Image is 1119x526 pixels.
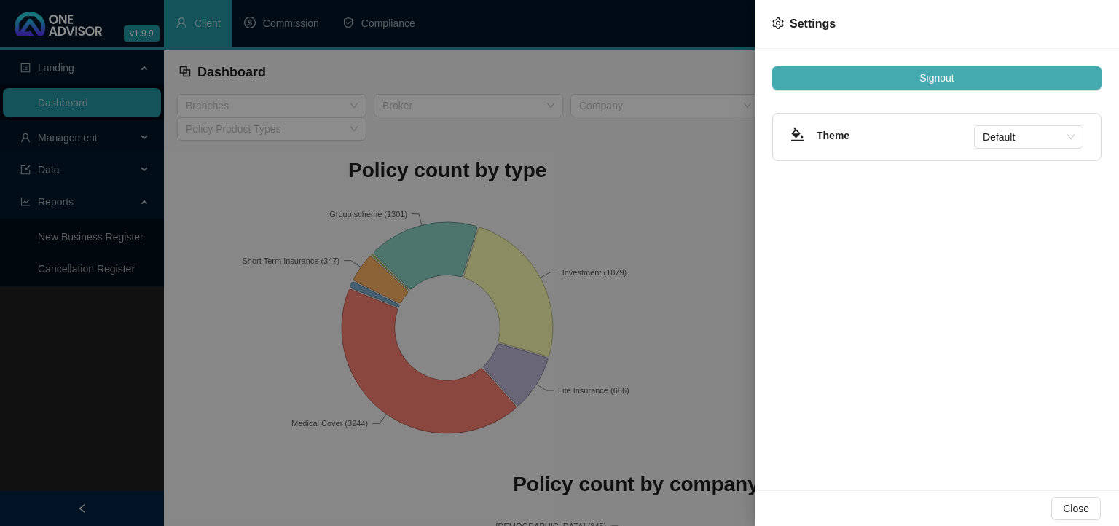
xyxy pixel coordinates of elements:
[772,17,784,29] span: setting
[817,127,974,144] h4: Theme
[983,126,1075,148] span: Default
[790,127,805,142] span: bg-colors
[1063,501,1089,517] span: Close
[1051,497,1101,520] button: Close
[790,17,836,30] span: Settings
[919,70,954,86] span: Signout
[772,66,1102,90] button: Signout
